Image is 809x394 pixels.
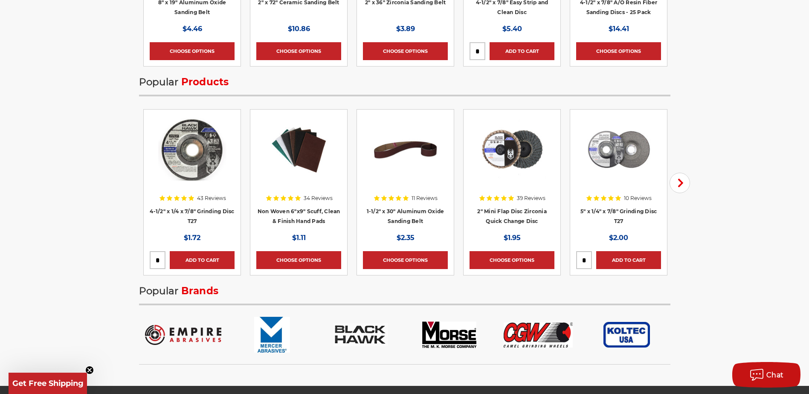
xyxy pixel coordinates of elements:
span: $14.41 [609,25,629,33]
a: Black Hawk Abrasives 2-inch Zirconia Flap Disc with 60 Grit Zirconia for Smooth Finishing [470,116,554,197]
span: $2.35 [397,234,415,242]
span: $4.46 [183,25,202,33]
span: 39 Reviews [517,196,545,201]
span: 11 Reviews [412,196,438,201]
a: 1-1/2" x 30" Aluminum Oxide Sanding Belt [367,208,444,224]
a: Choose Options [150,42,235,60]
span: $1.95 [504,234,521,242]
img: M.K. Morse [422,322,476,348]
span: $10.86 [288,25,310,33]
span: 43 Reviews [197,196,226,201]
a: Add to Cart [490,42,554,60]
img: 5 inch x 1/4 inch BHA grinding disc [585,116,653,184]
a: 1-1/2" x 30" Sanding Belt - Aluminum Oxide [363,116,448,197]
span: $1.11 [292,234,306,242]
img: Non Woven 6"x9" Scuff, Clean & Finish Hand Pads [265,116,333,184]
span: Products [181,76,229,88]
img: Black Hawk [333,323,388,346]
a: 2" Mini Flap Disc Zirconia Quick Change Disc [477,208,547,224]
a: 5 inch x 1/4 inch BHA grinding disc [576,116,661,197]
a: 4-1/2" x 1/4 x 7/8" Grinding Disc T27 [150,208,234,224]
div: Get Free ShippingClose teaser [9,373,87,394]
span: $2.00 [609,234,628,242]
a: Choose Options [363,42,448,60]
img: BHA grinding wheels for 4.5 inch angle grinder [158,116,226,184]
span: Popular [139,285,179,297]
a: Choose Options [470,251,554,269]
a: BHA grinding wheels for 4.5 inch angle grinder [150,116,235,197]
a: Non Woven 6"x9" Scuff, Clean & Finish Hand Pads [256,116,341,197]
span: Popular [139,76,179,88]
img: 1-1/2" x 30" Sanding Belt - Aluminum Oxide [371,116,440,184]
span: $5.40 [502,25,522,33]
button: Next [670,173,690,193]
img: Koltec USA [603,322,650,348]
a: 5" x 1/4" x 7/8" Grinding Disc T27 [580,208,657,224]
a: Add to Cart [170,251,235,269]
span: $1.72 [184,234,200,242]
span: $3.89 [396,25,415,33]
span: 34 Reviews [304,196,333,201]
img: Mercer [254,317,290,353]
span: 10 Reviews [624,196,652,201]
span: Brands [181,285,219,297]
a: Choose Options [363,251,448,269]
button: Close teaser [85,366,94,374]
img: Empire Abrasives [145,325,221,345]
span: Get Free Shipping [12,379,84,388]
a: Add to Cart [596,251,661,269]
span: Chat [766,371,784,379]
a: Non Woven 6"x9" Scuff, Clean & Finish Hand Pads [258,208,340,224]
img: CGW [504,322,573,348]
a: Choose Options [256,42,341,60]
button: Chat [732,362,800,388]
img: Black Hawk Abrasives 2-inch Zirconia Flap Disc with 60 Grit Zirconia for Smooth Finishing [478,116,546,184]
a: Choose Options [256,251,341,269]
a: Choose Options [576,42,661,60]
